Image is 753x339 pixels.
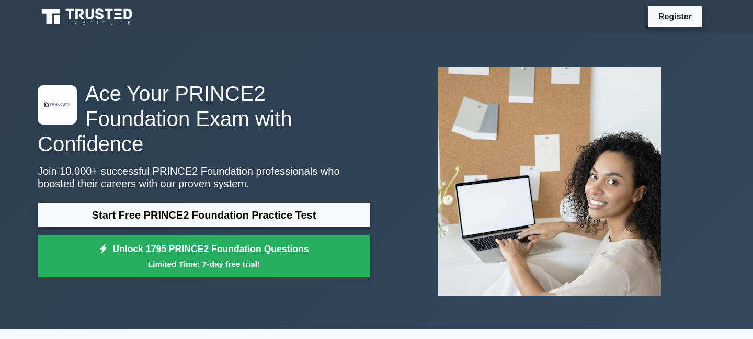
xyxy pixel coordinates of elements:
a: Unlock 1795 PRINCE2 Foundation QuestionsLimited Time: 7-day free trial! [38,235,370,277]
a: Register [652,10,698,23]
a: Start Free PRINCE2 Foundation Practice Test [38,202,370,228]
p: Join 10,000+ successful PRINCE2 Foundation professionals who boosted their careers with our prove... [38,165,370,190]
h1: Ace Your PRINCE2 Foundation Exam with Confidence [38,81,370,156]
small: Limited Time: 7-day free trial! [51,258,357,270]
